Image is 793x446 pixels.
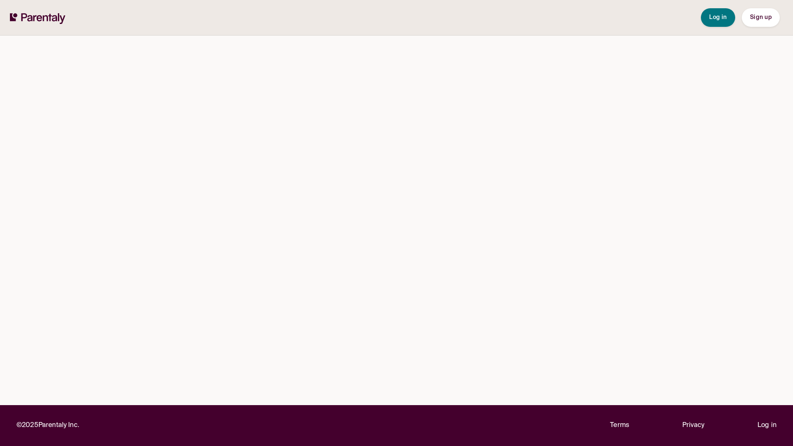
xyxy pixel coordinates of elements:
span: Sign up [750,14,772,20]
a: Privacy [682,420,705,431]
span: Log in [709,14,727,20]
button: Log in [701,8,735,27]
a: Terms [610,420,629,431]
a: Log in [757,420,776,431]
button: Sign up [742,8,780,27]
p: © 2025 Parentaly Inc. [17,420,79,431]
